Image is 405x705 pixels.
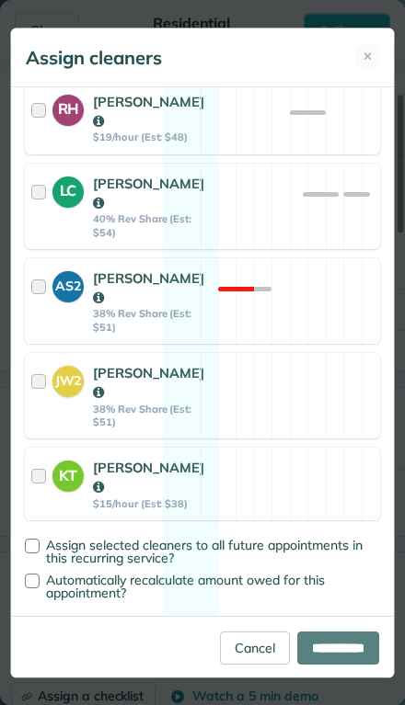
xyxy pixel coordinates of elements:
[93,175,204,211] strong: [PERSON_NAME]
[93,459,204,495] strong: [PERSON_NAME]
[93,93,204,130] strong: [PERSON_NAME]
[46,572,325,601] span: Automatically recalculate amount owed for this appointment?
[93,403,204,429] strong: 38% Rev Share (Est: $51)
[60,40,363,58] p: Rate your conversation
[7,26,398,86] div: message notification from ZenBot, 5h ago. Rate your conversation
[93,307,204,334] strong: 38% Rev Share (Est: $51)
[46,537,363,566] span: Assign selected cleaners to all future appointments in this recurring service?
[52,95,84,120] strong: RH
[93,269,204,306] strong: [PERSON_NAME]
[363,48,373,65] span: ✕
[52,461,84,486] strong: KT
[93,212,204,239] strong: 40% Rev Share (Est: $54)
[93,364,204,401] strong: [PERSON_NAME]
[21,42,51,72] img: Profile image for ZenBot
[93,497,204,510] strong: $15/hour (Est: $38)
[93,131,204,143] strong: $19/hour (Est: $48)
[60,58,363,74] p: Message from ZenBot, sent 5h ago
[52,176,84,202] strong: LC
[26,45,162,71] h5: Assign cleaners
[52,271,84,296] strong: AS2
[220,631,290,665] a: Cancel
[372,38,384,52] button: Dismiss notification
[52,366,84,391] strong: JW2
